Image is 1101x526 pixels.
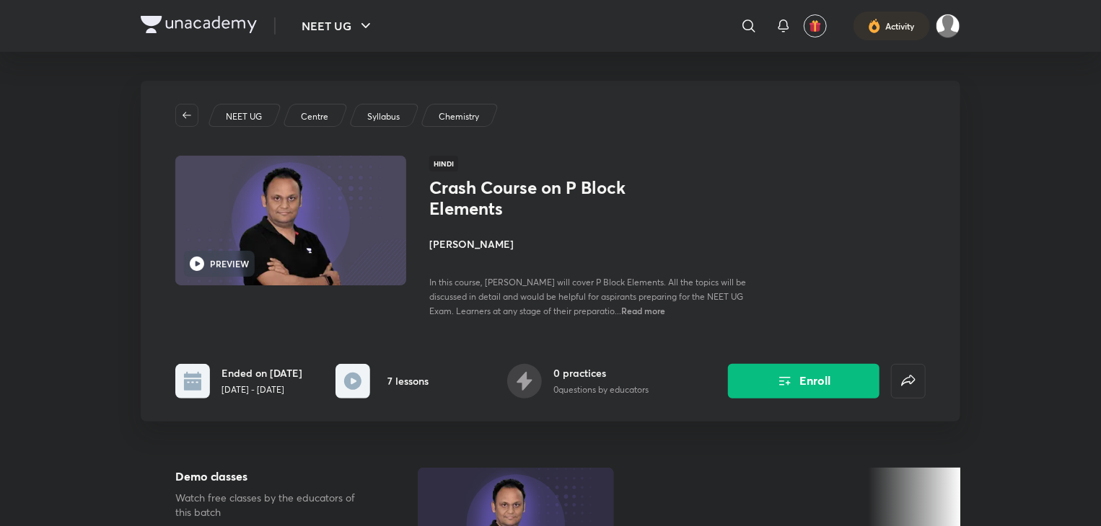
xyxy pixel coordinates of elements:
img: Company Logo [141,16,257,33]
p: [DATE] - [DATE] [221,383,302,396]
p: Chemistry [439,110,479,123]
p: NEET UG [226,110,262,123]
h6: PREVIEW [210,257,249,270]
p: 0 questions by educators [553,383,649,396]
img: activity [868,17,881,35]
button: Enroll [728,364,880,398]
button: false [891,364,926,398]
a: Chemistry [437,110,482,123]
a: Syllabus [365,110,403,123]
span: Hindi [429,156,458,171]
p: Centre [301,110,328,123]
button: NEET UG [293,12,383,40]
h6: 7 lessons [387,373,429,388]
a: Company Logo [141,16,257,37]
button: avatar [804,14,827,37]
a: NEET UG [224,110,265,123]
span: Read more [621,305,665,316]
h5: Demo classes [175,468,372,485]
img: avatar [809,19,822,32]
p: Watch free classes by the educators of this batch [175,491,372,520]
a: Centre [299,110,331,123]
p: Syllabus [367,110,400,123]
img: Thumbnail [173,154,408,287]
h6: Ended on [DATE] [221,365,302,380]
span: In this course, [PERSON_NAME] will cover P Block Elements. All the topics will be discussed in de... [429,277,746,316]
h4: [PERSON_NAME] [429,236,753,251]
h1: Crash Course on P Block Elements [429,177,665,219]
img: Anushka soni [936,14,960,38]
h6: 0 practices [553,365,649,380]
